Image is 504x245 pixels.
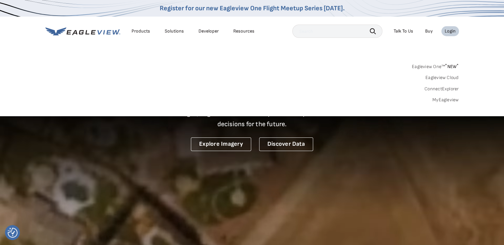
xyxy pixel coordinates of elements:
a: Eagleview One™*NEW* [412,62,459,69]
a: Developer [198,28,219,34]
div: Solutions [165,28,184,34]
a: ConnectExplorer [424,86,459,92]
div: Login [445,28,456,34]
div: Products [132,28,150,34]
span: NEW [445,64,459,69]
a: MyEagleview [432,97,459,103]
div: Talk To Us [394,28,413,34]
a: Register for our new Eagleview One Flight Meetup Series [DATE]. [160,4,345,12]
button: Consent Preferences [8,228,18,238]
a: Discover Data [259,137,313,151]
a: Eagleview Cloud [425,75,459,81]
a: Buy [425,28,433,34]
input: Search [292,25,382,38]
div: Resources [233,28,254,34]
img: Revisit consent button [8,228,18,238]
a: Explore Imagery [191,137,251,151]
